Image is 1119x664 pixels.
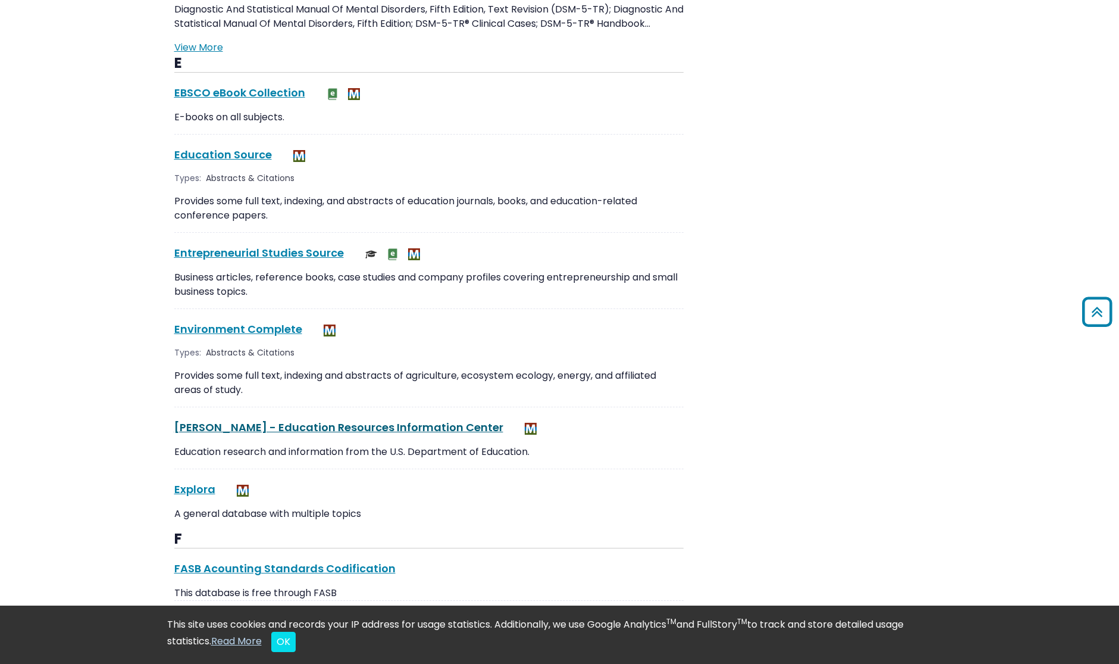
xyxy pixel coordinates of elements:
img: Scholarly or Peer Reviewed [365,248,377,260]
p: A general database with multiple topics [174,507,684,521]
a: EBSCO eBook Collection [174,85,305,100]
a: View More [174,40,223,54]
div: This site uses cookies and records your IP address for usage statistics. Additionally, we use Goo... [167,618,952,652]
a: Explora [174,482,215,497]
p: E-books on all subjects. [174,110,684,124]
img: MeL (Michigan electronic Library) [237,485,249,497]
img: MeL (Michigan electronic Library) [408,248,420,260]
p: Provides some full text, indexing, and abstracts of education journals, books, and education-rela... [174,194,684,223]
img: MeL (Michigan electronic Library) [324,325,336,336]
a: Entrepreneurial Studies Source [174,245,344,260]
span: Types: [174,172,201,185]
div: Abstracts & Citations [206,347,297,359]
span: Types: [174,347,201,359]
a: Education Source [174,147,272,162]
img: MeL (Michigan electronic Library) [293,150,305,162]
h3: F [174,531,684,548]
p: Business articles, reference books, case studies and company profiles covering entrepreneurship a... [174,270,684,299]
sup: TM [666,616,676,626]
div: Abstracts & Citations [206,172,297,185]
a: Back to Top [1078,302,1116,322]
a: Environment Complete [174,322,302,336]
p: Diagnostic And Statistical Manual Of Mental Disorders, Fifth Edition, Text Revision (DSM-5-TR); D... [174,2,684,31]
img: MeL (Michigan electronic Library) [348,88,360,100]
a: Read More [211,634,262,648]
p: Education research and information from the U.S. Department of Education. [174,445,684,459]
img: MeL (Michigan electronic Library) [525,423,537,435]
a: [PERSON_NAME] - Education Resources Information Center [174,420,503,435]
div: This database is free through FASB [174,586,684,600]
h3: E [174,55,684,73]
img: e-Book [327,88,338,100]
a: FASB Acounting Standards Codification [174,561,396,576]
button: Close [271,632,296,652]
img: e-Book [387,248,399,260]
sup: TM [737,616,747,626]
p: Provides some full text, indexing and abstracts of agriculture, ecosystem ecology, energy, and af... [174,369,684,397]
